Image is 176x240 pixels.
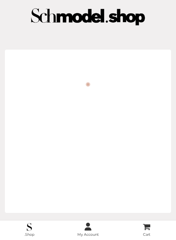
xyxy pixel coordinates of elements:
a: Cart [117,222,176,238]
span: .Shop [24,232,34,237]
span: My Account [77,232,99,237]
img: .Shop [27,223,32,231]
span: Cart [143,232,150,237]
a: My Account [59,222,118,238]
